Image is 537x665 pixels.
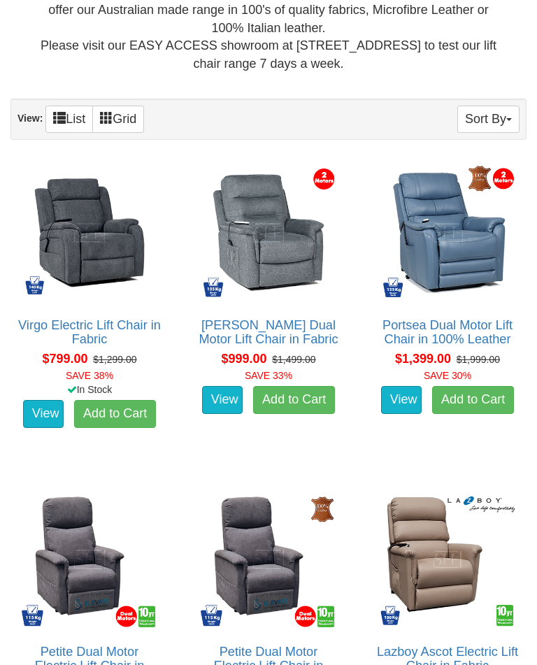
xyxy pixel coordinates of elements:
[457,106,520,133] button: Sort By
[197,162,340,304] img: Bristow Dual Motor Lift Chair in Fabric
[381,386,422,414] a: View
[92,106,144,133] a: Grid
[18,488,161,631] img: Petite Dual Motor Electric Lift Chair in Fabric
[395,352,451,366] span: $1,399.00
[8,382,171,396] div: In Stock
[18,162,161,304] img: Virgo Electric Lift Chair in Fabric
[23,400,64,428] a: View
[199,318,338,346] a: [PERSON_NAME] Dual Motor Lift Chair in Fabric
[432,386,514,414] a: Add to Cart
[221,352,266,366] span: $999.00
[93,354,136,365] del: $1,299.00
[74,400,156,428] a: Add to Cart
[424,370,471,381] font: SAVE 30%
[245,370,292,381] font: SAVE 33%
[253,386,335,414] a: Add to Cart
[197,488,340,631] img: Petite Dual Motor Electric Lift Chair in 100% Leather
[18,318,161,346] a: Virgo Electric Lift Chair in Fabric
[382,318,513,346] a: Portsea Dual Motor Lift Chair in 100% Leather
[376,162,519,304] img: Portsea Dual Motor Lift Chair in 100% Leather
[42,352,87,366] span: $799.00
[17,113,43,124] strong: View:
[376,488,519,631] img: Lazboy Ascot Electric Lift Chair in Fabric
[66,370,113,381] font: SAVE 38%
[45,106,93,133] a: List
[202,386,243,414] a: View
[272,354,315,365] del: $1,499.00
[457,354,500,365] del: $1,999.00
